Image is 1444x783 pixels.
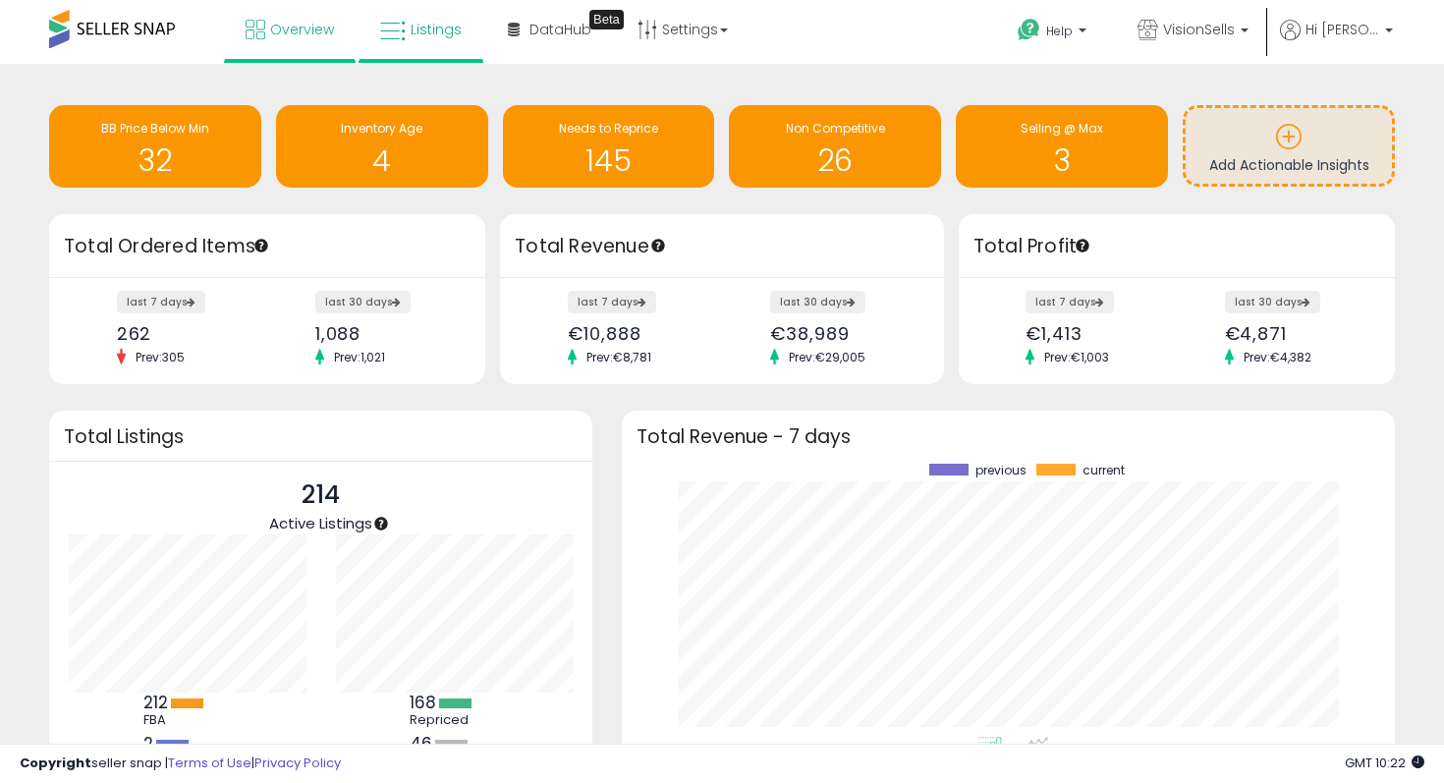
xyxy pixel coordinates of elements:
[324,349,395,365] span: Prev: 1,021
[637,429,1380,444] h3: Total Revenue - 7 days
[1209,155,1369,175] span: Add Actionable Insights
[966,144,1158,177] h1: 3
[1017,18,1041,42] i: Get Help
[589,10,624,29] div: Tooltip anchor
[513,144,705,177] h1: 145
[254,754,341,772] a: Privacy Policy
[143,691,168,714] b: 212
[779,349,875,365] span: Prev: €29,005
[286,144,478,177] h1: 4
[1280,20,1393,64] a: Hi [PERSON_NAME]
[515,233,929,260] h3: Total Revenue
[568,323,707,344] div: €10,888
[315,291,411,313] label: last 30 days
[252,237,270,254] div: Tooltip anchor
[1026,291,1114,313] label: last 7 days
[1225,291,1320,313] label: last 30 days
[770,323,910,344] div: €38,989
[315,323,451,344] div: 1,088
[20,754,91,772] strong: Copyright
[1034,349,1119,365] span: Prev: €1,003
[1225,323,1361,344] div: €4,871
[729,105,941,188] a: Non Competitive 26
[649,237,667,254] div: Tooltip anchor
[410,691,436,714] b: 168
[101,120,209,137] span: BB Price Below Min
[529,20,591,39] span: DataHub
[276,105,488,188] a: Inventory Age 4
[1234,349,1321,365] span: Prev: €4,382
[59,144,251,177] h1: 32
[410,732,432,755] b: 46
[49,105,261,188] a: BB Price Below Min 32
[117,291,205,313] label: last 7 days
[270,20,334,39] span: Overview
[20,755,341,773] div: seller snap | |
[1163,20,1235,39] span: VisionSells
[503,105,715,188] a: Needs to Reprice 145
[1186,108,1392,184] a: Add Actionable Insights
[1026,323,1161,344] div: €1,413
[117,323,252,344] div: 262
[143,732,153,755] b: 2
[1074,237,1091,254] div: Tooltip anchor
[64,233,471,260] h3: Total Ordered Items
[568,291,656,313] label: last 7 days
[143,712,232,728] div: FBA
[559,120,658,137] span: Needs to Reprice
[341,120,422,137] span: Inventory Age
[1083,464,1125,477] span: current
[1021,120,1103,137] span: Selling @ Max
[577,349,661,365] span: Prev: €8,781
[739,144,931,177] h1: 26
[973,233,1380,260] h3: Total Profit
[975,464,1027,477] span: previous
[1305,20,1379,39] span: Hi [PERSON_NAME]
[786,120,885,137] span: Non Competitive
[1002,3,1106,64] a: Help
[269,513,372,533] span: Active Listings
[1046,23,1073,39] span: Help
[770,291,865,313] label: last 30 days
[1345,754,1424,772] span: 2025-08-10 10:22 GMT
[126,349,194,365] span: Prev: 305
[411,20,462,39] span: Listings
[168,754,251,772] a: Terms of Use
[956,105,1168,188] a: Selling @ Max 3
[372,515,390,532] div: Tooltip anchor
[64,429,578,444] h3: Total Listings
[410,712,498,728] div: Repriced
[269,476,372,514] p: 214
